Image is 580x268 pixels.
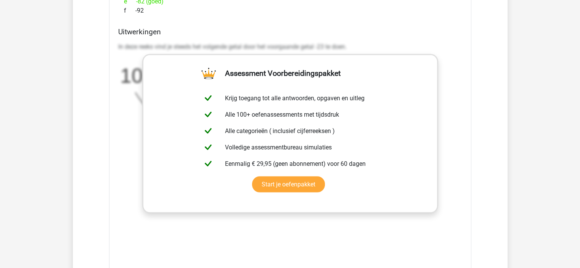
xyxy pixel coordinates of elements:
[118,27,462,36] h4: Uitwerkingen
[118,42,462,51] p: In deze reeks vind je steeds het volgende getal door het voorgaande getal -23 te doen.
[252,177,325,193] a: Start je oefenpakket
[118,6,462,15] div: -92
[124,6,135,15] span: f
[120,64,143,87] tspan: 10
